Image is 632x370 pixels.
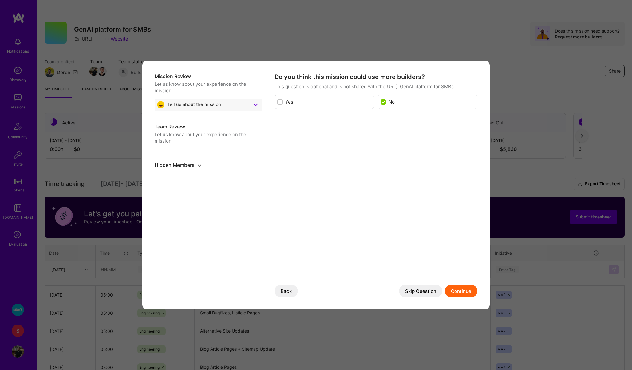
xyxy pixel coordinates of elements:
button: Continue [445,285,477,297]
h5: Mission Review [155,73,262,80]
p: This question is optional and is not shared with the [URL]: GenAI platform for SMBs . [275,83,477,90]
button: Skip Question [399,285,442,297]
div: modal [142,61,490,309]
h5: Hidden Members [155,161,262,169]
div: Let us know about your experience on the mission [155,131,262,144]
label: Yes [285,99,371,105]
button: show or hide hidden members [196,161,203,169]
div: Let us know about your experience on the mission [155,81,262,94]
i: icon ArrowDownBlack [198,163,202,167]
label: No [389,99,475,105]
span: Tell us about the mission [167,101,221,108]
img: Great emoji [157,101,164,108]
h4: Do you think this mission could use more builders? [275,73,477,81]
h5: Team Review [155,123,262,130]
button: Back [275,285,298,297]
img: Checkmark [252,101,260,108]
